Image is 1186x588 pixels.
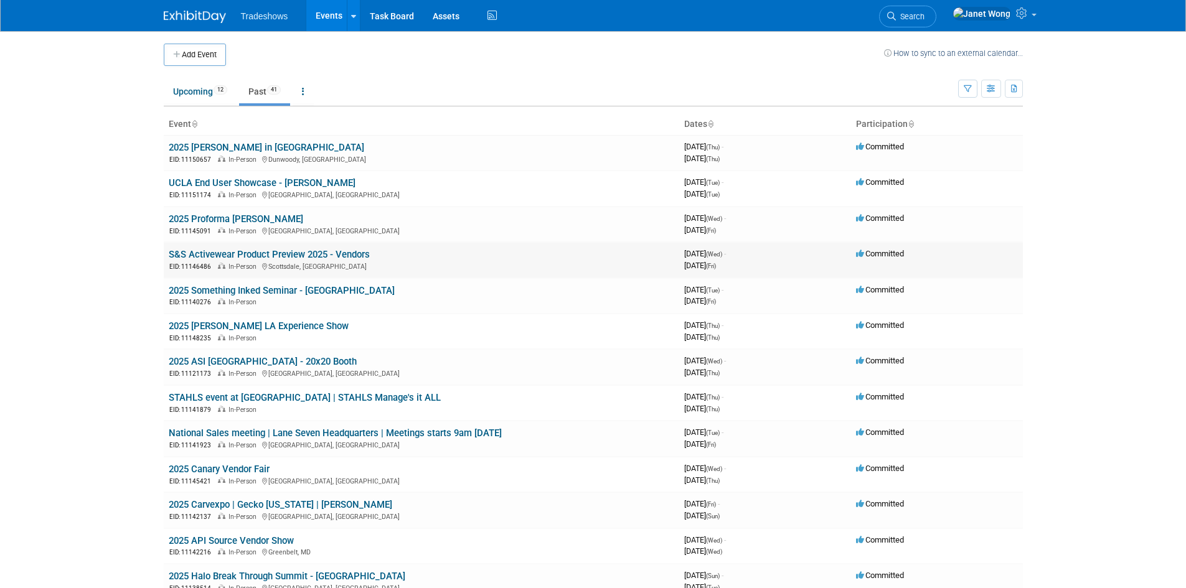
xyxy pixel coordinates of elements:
span: [DATE] [684,356,726,365]
span: (Tue) [706,287,720,294]
img: In-Person Event [218,477,225,483]
span: EID: 11140276 [169,299,216,306]
span: EID: 11141923 [169,442,216,449]
span: - [724,213,726,223]
span: In-Person [228,548,260,556]
span: In-Person [228,513,260,521]
img: In-Person Event [218,406,225,412]
a: STAHLS event at [GEOGRAPHIC_DATA] | STAHLS Manage's it ALL [169,392,441,403]
span: (Wed) [706,465,722,472]
span: EID: 11142216 [169,549,216,556]
span: - [722,142,723,151]
span: Tradeshows [241,11,288,21]
a: 2025 [PERSON_NAME] in [GEOGRAPHIC_DATA] [169,142,364,153]
span: Committed [856,356,904,365]
span: EID: 11151174 [169,192,216,198]
div: [GEOGRAPHIC_DATA], [GEOGRAPHIC_DATA] [169,475,674,486]
span: [DATE] [684,261,716,270]
a: Sort by Start Date [707,119,713,129]
a: 2025 API Source Vendor Show [169,535,294,546]
span: (Tue) [706,191,720,198]
span: [DATE] [684,439,716,449]
span: - [722,392,723,401]
div: [GEOGRAPHIC_DATA], [GEOGRAPHIC_DATA] [169,225,674,236]
span: (Fri) [706,263,716,269]
span: - [724,356,726,365]
a: 2025 Halo Break Through Summit - [GEOGRAPHIC_DATA] [169,571,405,582]
img: In-Person Event [218,227,225,233]
img: In-Person Event [218,156,225,162]
img: In-Person Event [218,441,225,447]
span: Committed [856,571,904,580]
span: (Wed) [706,537,722,544]
span: (Fri) [706,298,716,305]
span: In-Person [228,227,260,235]
span: (Wed) [706,215,722,222]
th: Event [164,114,679,135]
th: Dates [679,114,851,135]
span: Committed [856,427,904,437]
span: - [722,571,723,580]
img: In-Person Event [218,334,225,340]
span: (Fri) [706,227,716,234]
a: Upcoming12 [164,80,237,103]
span: [DATE] [684,404,720,413]
img: In-Person Event [218,263,225,269]
span: In-Person [228,191,260,199]
span: [DATE] [684,154,720,163]
img: ExhibitDay [164,11,226,23]
img: In-Person Event [218,298,225,304]
span: Committed [856,499,904,508]
span: (Fri) [706,501,716,508]
div: Dunwoody, [GEOGRAPHIC_DATA] [169,154,674,164]
span: (Thu) [706,144,720,151]
div: [GEOGRAPHIC_DATA], [GEOGRAPHIC_DATA] [169,189,674,200]
span: [DATE] [684,427,723,437]
a: Sort by Event Name [191,119,197,129]
a: Past41 [239,80,290,103]
span: (Thu) [706,370,720,376]
span: In-Person [228,441,260,449]
span: (Thu) [706,334,720,341]
span: In-Person [228,370,260,378]
span: Committed [856,285,904,294]
span: [DATE] [684,368,720,377]
span: (Sun) [706,572,720,579]
a: National Sales meeting | Lane Seven Headquarters | Meetings starts 9am [DATE] [169,427,502,439]
span: Committed [856,464,904,473]
span: (Tue) [706,179,720,186]
span: - [724,249,726,258]
span: [DATE] [684,189,720,198]
span: EID: 11121173 [169,370,216,377]
span: 41 [267,85,281,95]
span: - [722,320,723,330]
span: [DATE] [684,213,726,223]
span: [DATE] [684,177,723,187]
span: [DATE] [684,296,716,306]
span: [DATE] [684,499,720,508]
a: How to sync to an external calendar... [884,49,1023,58]
a: Search [879,6,936,27]
a: S&S Activewear Product Preview 2025 - Vendors [169,249,370,260]
span: (Thu) [706,406,720,413]
span: - [724,535,726,544]
span: - [724,464,726,473]
span: Committed [856,320,904,330]
span: [DATE] [684,535,726,544]
span: [DATE] [684,392,723,401]
span: EID: 11145091 [169,228,216,235]
div: [GEOGRAPHIC_DATA], [GEOGRAPHIC_DATA] [169,439,674,450]
div: Scottsdale, [GEOGRAPHIC_DATA] [169,261,674,271]
span: [DATE] [684,320,723,330]
span: In-Person [228,298,260,306]
a: Sort by Participation Type [908,119,914,129]
span: (Wed) [706,358,722,365]
span: (Fri) [706,441,716,448]
span: [DATE] [684,285,723,294]
span: - [722,285,723,294]
span: [DATE] [684,142,723,151]
span: In-Person [228,334,260,342]
span: (Wed) [706,548,722,555]
img: In-Person Event [218,370,225,376]
span: Committed [856,177,904,187]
